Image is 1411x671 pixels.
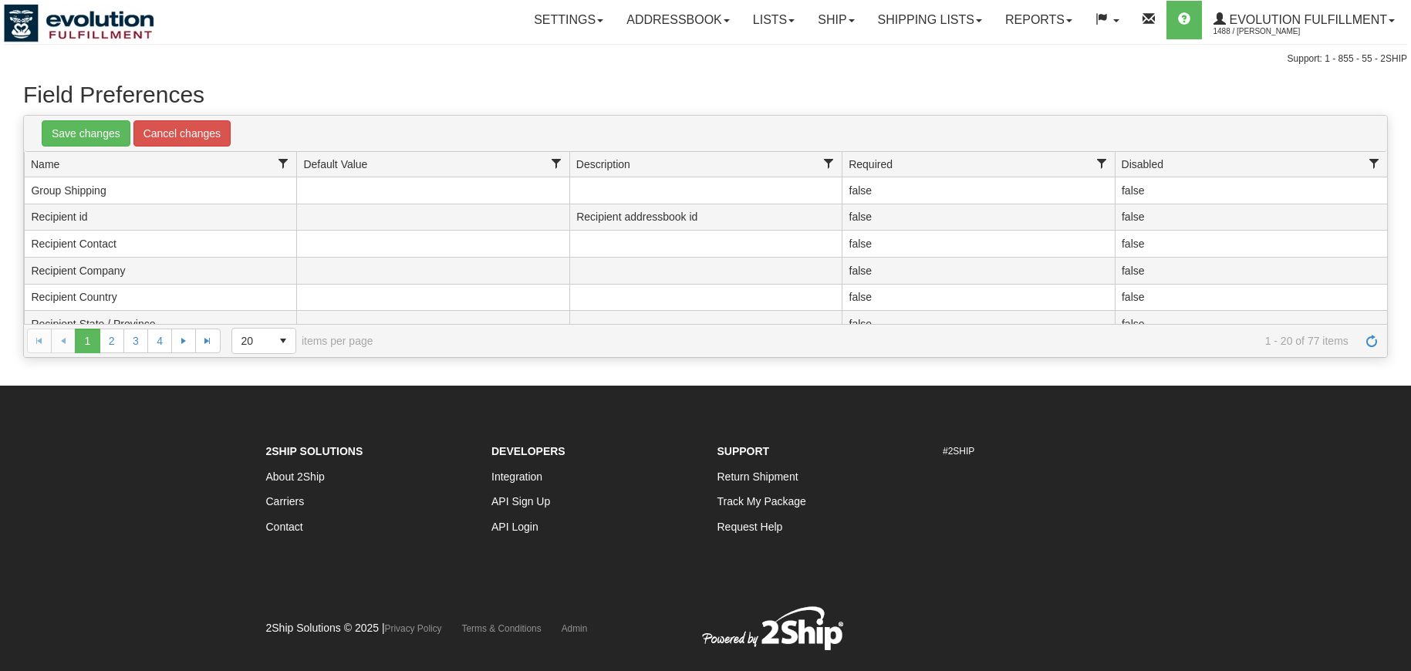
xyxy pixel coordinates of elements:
a: Reports [994,1,1084,39]
span: select [271,329,295,353]
span: Evolution Fulfillment [1226,13,1387,26]
a: Integration [491,470,542,483]
a: Go to the last page [195,329,220,353]
a: Disabled filter column settings [1361,150,1387,177]
a: Cancel changes [133,120,231,147]
span: Default Value [303,157,367,172]
span: 20 [241,333,262,349]
a: Settings [522,1,615,39]
img: logo1488.jpg [4,4,154,42]
a: Refresh [1359,329,1384,353]
span: items per page [231,328,373,354]
td: false [842,285,1114,312]
td: false [842,177,1114,204]
span: Page 1 [75,329,100,353]
a: 3 [123,329,148,353]
a: API Sign Up [491,495,550,507]
strong: 2Ship Solutions [266,445,363,457]
span: 1 - 20 of 77 items [395,335,1349,347]
a: Description filter column settings [815,150,842,177]
a: Contact [266,521,303,533]
a: 4 [147,329,172,353]
a: Required filter column settings [1089,150,1115,177]
div: grid toolbar [24,116,1387,152]
td: false [1115,177,1387,204]
div: Support: 1 - 855 - 55 - 2SHIP [4,52,1407,66]
a: API Login [491,521,538,533]
span: Name [31,157,59,172]
a: Addressbook [615,1,741,39]
a: Admin [562,623,588,634]
strong: Support [717,445,770,457]
td: Recipient addressbook id [569,204,842,231]
td: false [1115,204,1387,231]
a: Privacy Policy [385,623,442,634]
h1: Field Preferences [23,82,1388,107]
td: Recipient Company [24,258,296,285]
iframe: chat widget [1376,257,1409,414]
span: 2Ship Solutions © 2025 | [266,622,442,634]
td: false [842,311,1114,338]
td: false [842,231,1114,258]
a: Lists [741,1,806,39]
a: 2 [100,329,124,353]
strong: Developers [491,445,565,457]
a: Ship [806,1,866,39]
a: Terms & Conditions [462,623,542,634]
td: Recipient id [24,204,296,231]
a: Default Value filter column settings [543,150,569,177]
a: Track My Package [717,495,806,507]
span: Disabled [1122,157,1163,172]
span: Page sizes drop down [231,328,296,354]
td: Recipient Country [24,285,296,312]
a: About 2Ship [266,470,325,483]
a: Return Shipment [717,470,798,483]
a: Go to the next page [171,329,196,353]
span: 1488 / [PERSON_NAME] [1214,24,1329,39]
span: Description [576,157,630,172]
td: false [842,258,1114,285]
h6: #2SHIP [943,447,1146,457]
td: false [1115,311,1387,338]
td: false [1115,258,1387,285]
td: false [1115,285,1387,312]
a: Name filter column settings [270,150,296,177]
span: Required [849,157,893,172]
td: Recipient Contact [24,231,296,258]
td: false [842,204,1114,231]
td: Recipient State / Province [24,311,296,338]
a: Shipping lists [866,1,994,39]
a: Evolution Fulfillment 1488 / [PERSON_NAME] [1202,1,1406,39]
a: Request Help [717,521,783,533]
a: Save changes [42,120,130,147]
td: Group Shipping [24,177,296,204]
a: Carriers [266,495,305,507]
td: false [1115,231,1387,258]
